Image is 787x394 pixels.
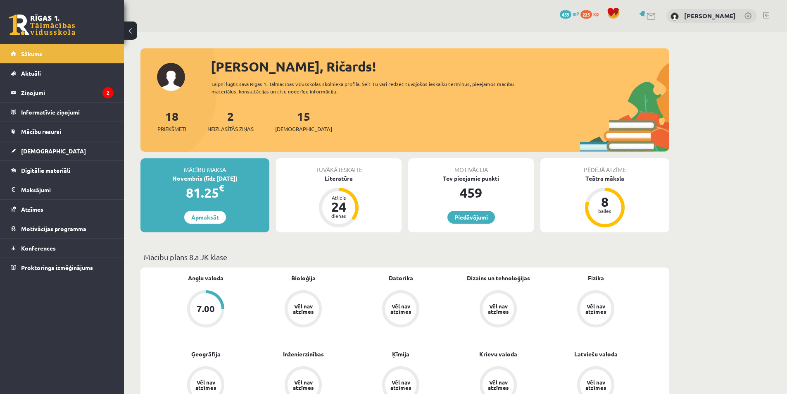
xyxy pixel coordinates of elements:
[592,195,617,208] div: 8
[188,274,223,282] a: Angļu valoda
[21,147,86,155] span: [DEMOGRAPHIC_DATA]
[326,200,351,213] div: 24
[584,380,607,390] div: Vēl nav atzīmes
[389,303,412,314] div: Vēl nav atzīmes
[584,303,607,314] div: Vēl nav atzīmes
[211,57,669,76] div: [PERSON_NAME], Ričards!
[184,211,226,224] a: Apmaksāt
[574,350,618,358] a: Latviešu valoda
[487,380,510,390] div: Vēl nav atzīmes
[11,64,114,83] a: Aktuāli
[11,83,114,102] a: Ziņojumi2
[157,125,186,133] span: Priekšmeti
[540,174,669,229] a: Teātra māksla 8 balles
[479,350,517,358] a: Krievu valoda
[408,174,534,183] div: Tev pieejamie punkti
[194,380,217,390] div: Vēl nav atzīmes
[487,303,510,314] div: Vēl nav atzīmes
[11,258,114,277] a: Proktoringa izmēģinājums
[573,10,579,17] span: mP
[21,103,114,122] legend: Informatīvie ziņojumi
[11,122,114,141] a: Mācību resursi
[254,290,352,329] a: Vēl nav atzīmes
[408,183,534,203] div: 459
[352,290,449,329] a: Vēl nav atzīmes
[11,219,114,238] a: Motivācijas programma
[11,161,114,180] a: Digitālie materiāli
[219,182,224,194] span: €
[389,380,412,390] div: Vēl nav atzīmes
[102,87,114,98] i: 2
[21,264,93,271] span: Proktoringa izmēģinājums
[592,208,617,213] div: balles
[580,10,592,19] span: 225
[157,109,186,133] a: 18Priekšmeti
[291,274,316,282] a: Bioloģija
[560,10,579,17] a: 459 mP
[191,350,221,358] a: Ģeogrāfija
[21,167,70,174] span: Digitālie materiāli
[540,174,669,183] div: Teātra māksla
[540,158,669,174] div: Pēdējā atzīme
[326,195,351,200] div: Atlicis
[11,141,114,160] a: [DEMOGRAPHIC_DATA]
[547,290,644,329] a: Vēl nav atzīmes
[670,12,679,21] img: Ričards Ozols
[157,290,254,329] a: 7.00
[588,274,604,282] a: Fizika
[140,158,269,174] div: Mācību maksa
[21,205,43,213] span: Atzīmes
[276,174,402,229] a: Literatūra Atlicis 24 dienas
[560,10,571,19] span: 459
[283,350,324,358] a: Inženierzinības
[140,183,269,203] div: 81.25
[144,251,666,263] p: Mācību plāns 8.a JK klase
[207,109,254,133] a: 2Neizlasītās ziņas
[212,80,529,95] div: Laipni lūgts savā Rīgas 1. Tālmācības vidusskolas skolnieka profilā. Šeit Tu vari redzēt tuvojošo...
[9,14,75,35] a: Rīgas 1. Tālmācības vidusskola
[21,50,42,57] span: Sākums
[21,128,61,135] span: Mācību resursi
[684,12,736,20] a: [PERSON_NAME]
[292,380,315,390] div: Vēl nav atzīmes
[326,213,351,218] div: dienas
[276,158,402,174] div: Tuvākā ieskaite
[449,290,547,329] a: Vēl nav atzīmes
[392,350,409,358] a: Ķīmija
[21,244,56,252] span: Konferences
[292,303,315,314] div: Vēl nav atzīmes
[11,239,114,258] a: Konferences
[580,10,603,17] a: 225 xp
[275,125,332,133] span: [DEMOGRAPHIC_DATA]
[21,69,41,77] span: Aktuāli
[140,174,269,183] div: Novembris (līdz [DATE])
[275,109,332,133] a: 15[DEMOGRAPHIC_DATA]
[11,44,114,63] a: Sākums
[11,180,114,199] a: Maksājumi
[276,174,402,183] div: Literatūra
[408,158,534,174] div: Motivācija
[21,83,114,102] legend: Ziņojumi
[389,274,413,282] a: Datorika
[11,200,114,219] a: Atzīmes
[21,180,114,199] legend: Maksājumi
[197,304,215,313] div: 7.00
[207,125,254,133] span: Neizlasītās ziņas
[447,211,495,224] a: Piedāvājumi
[11,103,114,122] a: Informatīvie ziņojumi
[467,274,530,282] a: Dizains un tehnoloģijas
[21,225,86,232] span: Motivācijas programma
[593,10,599,17] span: xp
